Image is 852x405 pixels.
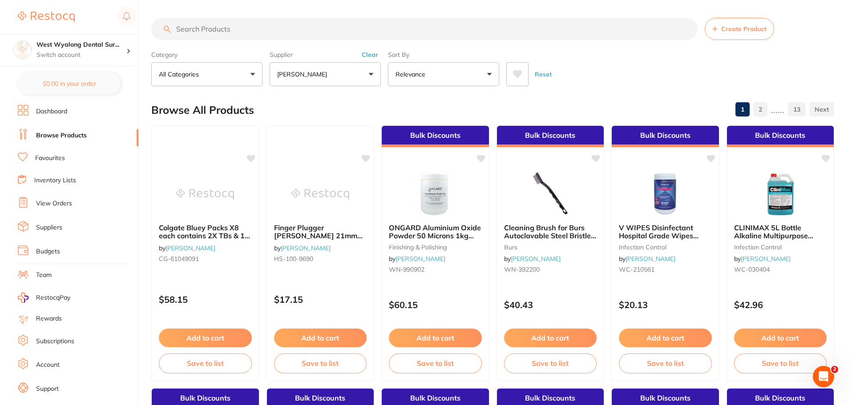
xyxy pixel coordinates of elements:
p: Switch account [36,51,126,60]
a: 1 [735,100,750,118]
a: Team [36,271,52,280]
p: $20.13 [619,300,712,310]
button: Create Product [705,18,774,40]
button: Save to list [504,353,597,373]
p: $40.43 [504,300,597,310]
span: CG-61049091 [159,255,199,263]
label: Category [151,51,262,59]
small: finishing & polishing [389,244,482,251]
span: by [274,244,331,252]
a: Budgets [36,247,60,256]
p: $17.15 [274,294,367,305]
button: Save to list [159,353,252,373]
b: Finger Plugger HENRY SCHEIN 21mm Green Pack of 4 [274,224,367,240]
span: Create Product [721,25,767,32]
span: by [734,255,791,263]
button: Save to list [734,353,827,373]
a: Favourites [35,154,65,163]
a: Suppliers [36,223,62,232]
a: [PERSON_NAME] [281,244,331,252]
button: All Categories [151,62,262,86]
img: Cleaning Brush for Burs Autoclavable Steel Bristles x3 [521,172,579,217]
button: Clear [359,51,381,59]
p: All Categories [159,70,202,79]
button: Relevance [388,62,499,86]
a: Support [36,385,59,393]
span: by [504,255,561,263]
a: Browse Products [36,131,87,140]
a: Inventory Lists [34,176,76,185]
p: [PERSON_NAME] [277,70,331,79]
small: infection control [734,244,827,251]
p: Relevance [396,70,429,79]
p: $60.15 [389,300,482,310]
div: Bulk Discounts [497,126,604,147]
div: Bulk Discounts [727,126,834,147]
h4: West Wyalong Dental Surgery (DentalTown 4) [36,40,126,49]
a: 2 [753,100,767,118]
a: [PERSON_NAME] [741,255,791,263]
button: Save to list [619,353,712,373]
span: 2 [831,366,838,373]
label: Supplier [270,51,381,59]
button: Save to list [389,353,482,373]
button: Add to cart [619,329,712,347]
b: Colgate Bluey Packs X8 each contains 2X TBs & 1X TP [159,224,252,240]
a: [PERSON_NAME] [166,244,215,252]
small: infection control [619,244,712,251]
span: ONGARD Aluminium Oxide Powder 50 Microns 1kg Pail [389,223,481,249]
button: Add to cart [159,329,252,347]
span: Finger Plugger [PERSON_NAME] 21mm Green Pack of 4 [274,223,363,249]
span: by [389,255,445,263]
div: Bulk Discounts [382,126,489,147]
a: 13 [788,100,806,118]
img: CLINIMAX 5L Bottle Alkaline Multipurpose Detergent [751,172,809,217]
span: CLINIMAX 5L Bottle Alkaline Multipurpose Detergent [734,223,813,249]
input: Search Products [151,18,698,40]
a: Subscriptions [36,337,74,346]
button: $0.00 in your order [18,73,121,94]
a: [PERSON_NAME] [396,255,445,263]
a: Restocq Logo [18,7,75,27]
span: V WIPES Disinfectant Hospital Grade Wipes Canister of 100 [619,223,699,249]
button: Add to cart [734,329,827,347]
a: Dashboard [36,107,67,116]
b: Cleaning Brush for Burs Autoclavable Steel Bristles x3 [504,224,597,240]
a: Account [36,361,60,369]
span: WN-392200 [504,265,540,273]
h2: Browse All Products [151,104,254,116]
img: V WIPES Disinfectant Hospital Grade Wipes Canister of 100 [636,172,694,217]
b: ONGARD Aluminium Oxide Powder 50 Microns 1kg Pail [389,224,482,240]
a: [PERSON_NAME] [511,255,561,263]
span: WN-990902 [389,265,424,273]
button: Save to list [274,353,367,373]
img: Restocq Logo [18,12,75,22]
span: WC-210561 [619,265,654,273]
button: Add to cart [504,329,597,347]
p: ...... [771,104,784,115]
img: Finger Plugger HENRY SCHEIN 21mm Green Pack of 4 [291,172,349,217]
button: Add to cart [274,329,367,347]
span: HS-100-9690 [274,255,313,263]
button: Reset [532,62,554,86]
img: Colgate Bluey Packs X8 each contains 2X TBs & 1X TP [176,172,234,217]
a: Rewards [36,314,62,323]
img: West Wyalong Dental Surgery (DentalTown 4) [14,41,32,59]
img: ONGARD Aluminium Oxide Powder 50 Microns 1kg Pail [406,172,464,217]
span: Cleaning Brush for Burs Autoclavable Steel Bristles x3 [504,223,596,249]
span: by [619,255,675,263]
label: Sort By [388,51,499,59]
span: RestocqPay [36,293,70,302]
small: burs [504,244,597,251]
b: V WIPES Disinfectant Hospital Grade Wipes Canister of 100 [619,224,712,240]
div: Bulk Discounts [612,126,719,147]
span: by [159,244,215,252]
span: WC-030404 [734,265,770,273]
button: [PERSON_NAME] [270,62,381,86]
b: CLINIMAX 5L Bottle Alkaline Multipurpose Detergent [734,224,827,240]
iframe: Intercom live chat [813,366,834,387]
a: RestocqPay [18,293,70,303]
p: $42.96 [734,300,827,310]
button: Add to cart [389,329,482,347]
p: $58.15 [159,294,252,305]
